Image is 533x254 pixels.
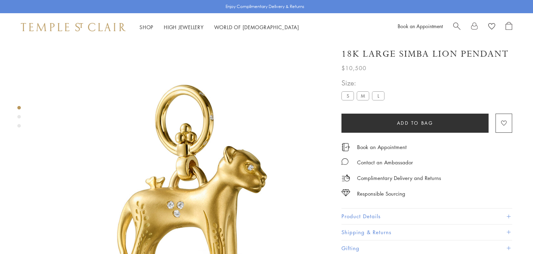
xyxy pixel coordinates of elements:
label: M [357,91,369,100]
span: Size: [341,77,387,89]
nav: Main navigation [139,23,299,32]
a: Open Shopping Bag [506,22,512,32]
label: S [341,91,354,100]
img: icon_delivery.svg [341,174,350,182]
a: World of [DEMOGRAPHIC_DATA]World of [DEMOGRAPHIC_DATA] [214,24,299,31]
img: icon_appointment.svg [341,143,350,151]
iframe: Gorgias live chat messenger [498,221,526,247]
button: Add to bag [341,114,489,133]
a: Book an Appointment [357,143,407,151]
label: L [372,91,384,100]
a: High JewelleryHigh Jewellery [164,24,204,31]
div: Responsible Sourcing [357,189,405,198]
img: Temple St. Clair [21,23,126,31]
img: icon_sourcing.svg [341,189,350,196]
a: Search [453,22,460,32]
div: Product gallery navigation [17,104,21,133]
a: ShopShop [139,24,153,31]
a: Book an Appointment [398,23,443,30]
button: Shipping & Returns [341,224,512,240]
div: Contact an Ambassador [357,158,413,167]
p: Complimentary Delivery and Returns [357,174,441,182]
button: Product Details [341,208,512,224]
span: Add to bag [397,119,433,127]
a: View Wishlist [488,22,495,32]
h1: 18K Large Simba Lion Pendant [341,48,509,60]
img: MessageIcon-01_2.svg [341,158,348,165]
span: $10,500 [341,64,366,73]
p: Enjoy Complimentary Delivery & Returns [226,3,304,10]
